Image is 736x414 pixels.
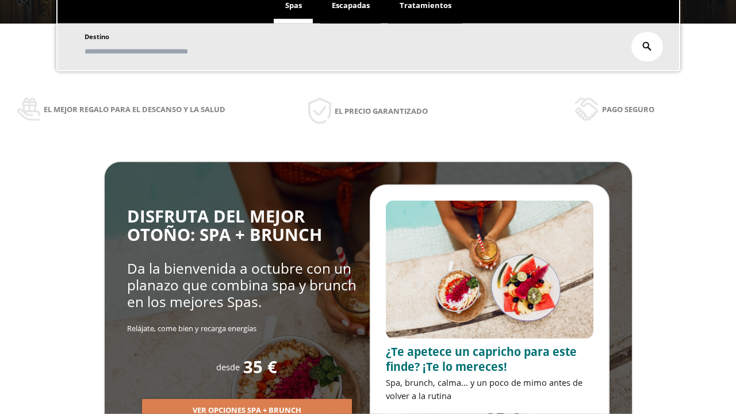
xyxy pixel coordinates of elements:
span: DISFRUTA DEL MEJOR OTOÑO: SPA + BRUNCH [127,205,322,247]
span: Pago seguro [602,103,654,116]
span: El mejor regalo para el descanso y la salud [44,103,225,116]
span: 35 € [243,358,277,377]
span: Spa, brunch, calma... y un poco de mimo antes de volver a la rutina [386,377,582,401]
span: El precio garantizado [335,105,428,117]
span: desde [216,361,240,373]
span: ¿Te apetece un capricho para este finde? ¡Te lo mereces! [386,344,577,374]
span: Da la bienvenida a octubre con un planazo que combina spa y brunch en los mejores Spas. [127,259,356,312]
span: Destino [85,32,109,41]
img: promo-sprunch.ElVl7oUD.webp [386,201,593,339]
span: Relájate, come bien y recarga energías [127,323,256,333]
